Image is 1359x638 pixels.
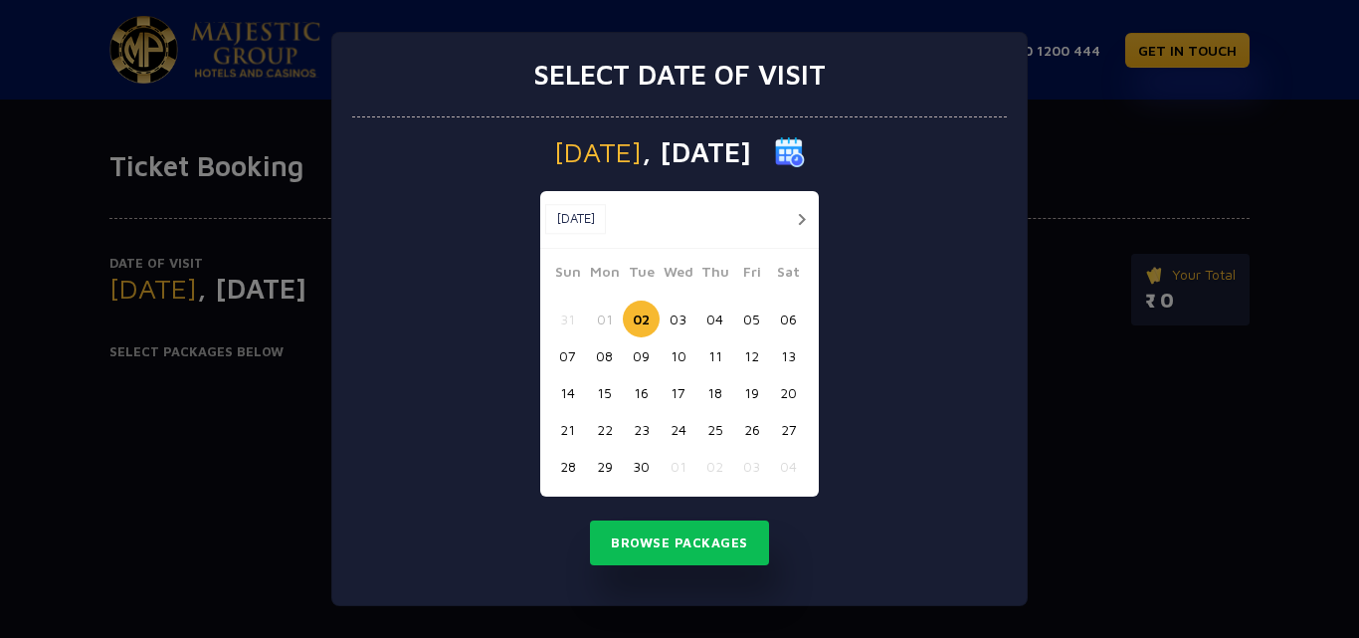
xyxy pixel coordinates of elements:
[770,411,807,448] button: 27
[660,374,696,411] button: 17
[549,261,586,289] span: Sun
[586,448,623,485] button: 29
[660,448,696,485] button: 01
[770,374,807,411] button: 20
[642,138,751,166] span: , [DATE]
[696,337,733,374] button: 11
[549,301,586,337] button: 31
[660,301,696,337] button: 03
[660,411,696,448] button: 24
[733,374,770,411] button: 19
[770,301,807,337] button: 06
[696,261,733,289] span: Thu
[586,374,623,411] button: 15
[549,337,586,374] button: 07
[696,301,733,337] button: 04
[775,137,805,167] img: calender icon
[549,411,586,448] button: 21
[586,411,623,448] button: 22
[733,448,770,485] button: 03
[660,261,696,289] span: Wed
[770,337,807,374] button: 13
[733,337,770,374] button: 12
[733,411,770,448] button: 26
[733,301,770,337] button: 05
[623,337,660,374] button: 09
[623,374,660,411] button: 16
[590,521,769,566] button: Browse Packages
[623,411,660,448] button: 23
[733,261,770,289] span: Fri
[545,204,606,234] button: [DATE]
[770,448,807,485] button: 04
[554,138,642,166] span: [DATE]
[586,261,623,289] span: Mon
[586,337,623,374] button: 08
[533,58,826,92] h3: Select date of visit
[586,301,623,337] button: 01
[660,337,696,374] button: 10
[696,448,733,485] button: 02
[623,301,660,337] button: 02
[696,411,733,448] button: 25
[623,448,660,485] button: 30
[623,261,660,289] span: Tue
[696,374,733,411] button: 18
[549,374,586,411] button: 14
[770,261,807,289] span: Sat
[549,448,586,485] button: 28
